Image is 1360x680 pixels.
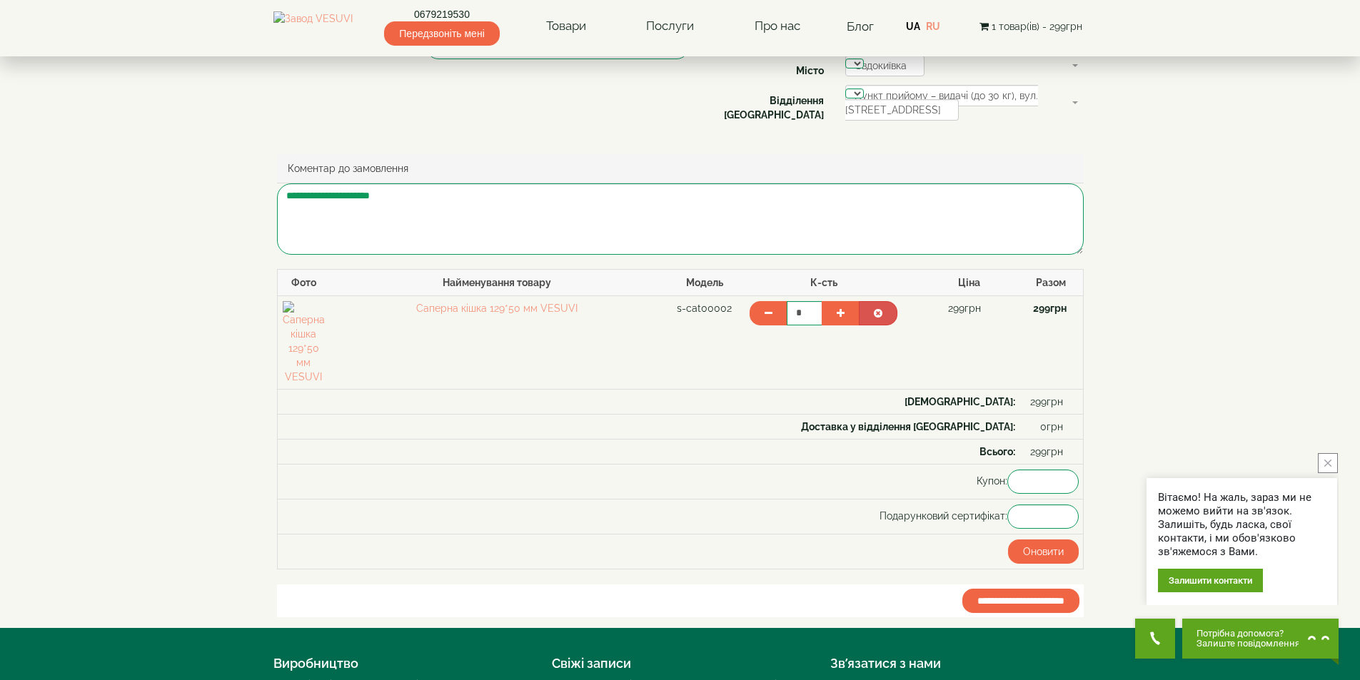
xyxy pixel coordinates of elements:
button: Get Call button [1135,619,1175,659]
span: Кількість [810,277,837,288]
th: Фото [277,269,330,295]
td: s-cat00002 [664,295,745,389]
a: Блог [847,19,874,34]
div: Коментар до замовлення [277,154,1084,183]
th: Найменування товару [330,269,665,295]
span: Пункт прийому – видачі (до 30 кг), вул. Центральна, 3 [845,90,1038,116]
a: Саперна кішка 129*50 мм VESUVI [416,303,578,314]
b: [DEMOGRAPHIC_DATA]: [905,396,1015,407]
label: Відділення [GEOGRAPHIC_DATA] [709,88,835,122]
button: Chat button [1182,619,1339,659]
span: Євдокиївка [855,60,907,71]
th: Разом [986,269,1071,295]
div: Вітаємо! На жаль, зараз ми не можемо вийти на зв'язок. Залишіть, будь ласка, свої контакти, і ми ... [1158,491,1326,559]
span: Оновити [1023,546,1064,557]
span: Потрібна допомога? [1197,629,1300,639]
h4: Виробництво [273,656,530,671]
a: 0679219530 [384,7,499,21]
img: Саперна кішка 129*50 мм VESUVI [283,301,325,384]
img: Завод VESUVI [273,11,353,41]
span: Пункт прийому – видачі (до 30 кг), вул. Центральна, 3 [845,85,1038,121]
a: UA [906,21,920,32]
span: 299грн [1020,395,1063,409]
b: Всього: [979,446,1015,457]
th: Ціна [902,269,986,295]
span: Євдокиївка [845,55,925,76]
span: 299грн [1020,445,1063,459]
td: 299грн [986,295,1071,389]
div: 299грн [907,301,981,315]
div: Залишити контакти [1158,569,1263,592]
a: Товари [532,10,600,43]
a: Послуги [632,10,708,43]
h4: Свіжі записи [552,656,809,671]
a: RU [926,21,940,32]
span: 0грн [1020,420,1063,434]
span: Залиште повідомлення [1197,639,1300,649]
h4: Зв’язатися з нами [830,656,1087,671]
a: Про нас [740,10,815,43]
button: close button [1318,453,1338,473]
th: Модель [664,269,745,295]
button: 1 товар(ів) - 299грн [975,19,1087,34]
span: Подарунковий сертифікат: [880,504,1079,529]
b: Доставка у відділення [GEOGRAPHIC_DATA]: [801,421,1015,432]
span: Купон: [977,470,1079,494]
span: 1 товар(ів) - 299грн [992,21,1082,32]
label: Місто [709,59,835,78]
span: Передзвоніть мені [384,21,499,46]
